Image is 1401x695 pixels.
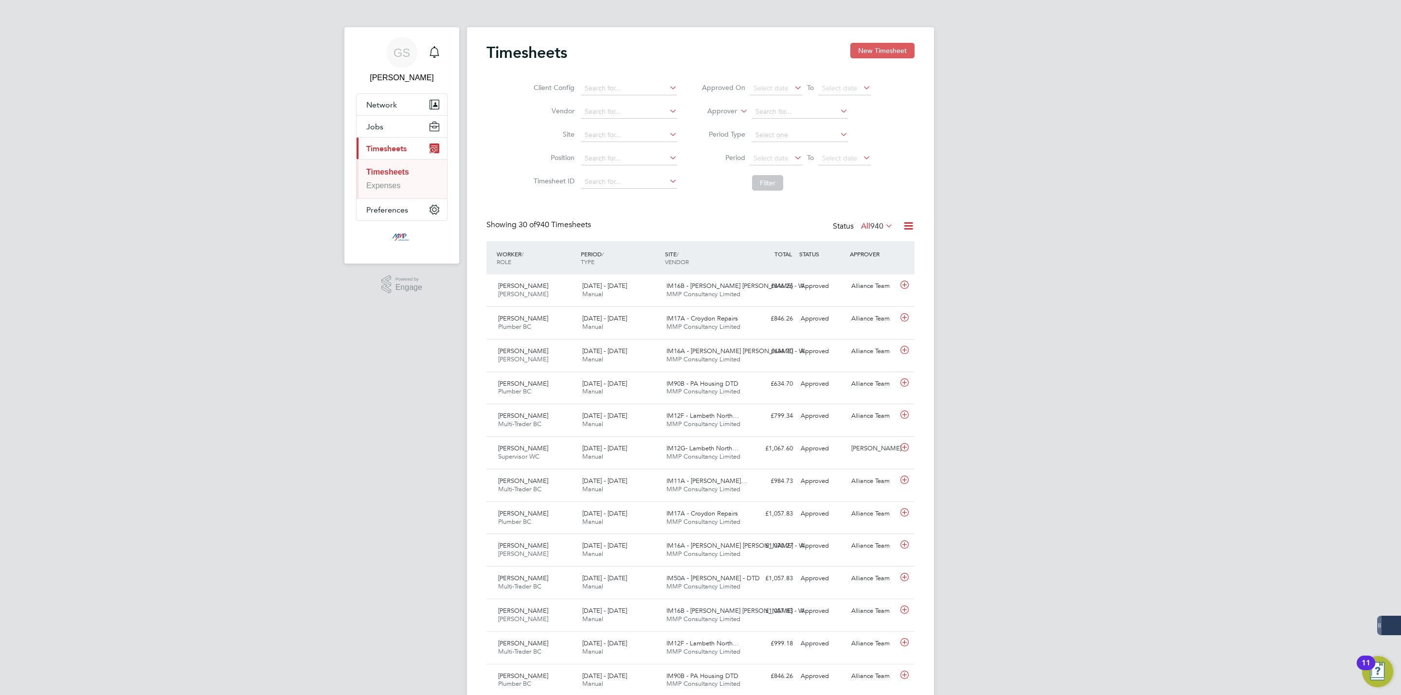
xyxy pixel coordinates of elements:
div: £1,057.83 [746,603,797,619]
div: £1,067.60 [746,441,797,457]
span: Multi-Trader BC [498,647,541,656]
h2: Timesheets [486,43,567,62]
span: [PERSON_NAME] [498,672,548,680]
div: Alliance Team [847,343,898,359]
span: TOTAL [774,250,792,258]
div: [PERSON_NAME] [847,441,898,457]
span: Engage [395,284,422,292]
button: New Timesheet [850,43,915,58]
span: To [804,151,817,164]
span: Manual [582,355,603,363]
span: Manual [582,485,603,493]
span: [PERSON_NAME] [498,509,548,517]
div: £999.18 [746,636,797,652]
span: [PERSON_NAME] [498,606,548,615]
label: Vendor [531,107,575,115]
div: Alliance Team [847,311,898,327]
span: [DATE] - [DATE] [582,672,627,680]
label: All [861,221,893,231]
span: Manual [582,582,603,590]
span: [PERSON_NAME] [498,347,548,355]
span: Multi-Trader BC [498,420,541,428]
button: Network [357,94,447,115]
span: Multi-Trader BC [498,485,541,493]
span: MMP Consultancy Limited [666,420,740,428]
span: Supervisor WC [498,452,539,461]
span: [DATE] - [DATE] [582,639,627,647]
span: MMP Consultancy Limited [666,387,740,395]
span: Manual [582,679,603,688]
span: [PERSON_NAME] [498,550,548,558]
span: [PERSON_NAME] [498,379,548,388]
div: £634.70 [746,343,797,359]
span: Manual [582,550,603,558]
span: MMP Consultancy Limited [666,679,740,688]
a: Timesheets [366,168,409,176]
span: / [602,250,604,258]
label: Timesheet ID [531,177,575,185]
span: / [677,250,679,258]
span: [DATE] - [DATE] [582,477,627,485]
span: Manual [582,615,603,623]
span: MMP Consultancy Limited [666,550,740,558]
span: MMP Consultancy Limited [666,290,740,298]
span: [PERSON_NAME] [498,355,548,363]
span: MMP Consultancy Limited [666,452,740,461]
span: IM12F - Lambeth North… [666,411,739,420]
div: Alliance Team [847,278,898,294]
div: Approved [797,473,847,489]
button: Timesheets [357,138,447,159]
div: SITE [663,245,747,270]
span: Select date [822,154,857,162]
span: IM90B - PA Housing DTD [666,672,738,680]
span: Manual [582,647,603,656]
button: Open Resource Center, 11 new notifications [1362,656,1393,687]
a: Expenses [366,181,400,190]
span: Plumber BC [498,517,531,526]
span: [PERSON_NAME] [498,290,548,298]
span: Plumber BC [498,387,531,395]
span: ROLE [497,258,511,266]
span: Timesheets [366,144,407,153]
span: IM17A - Croydon Repairs [666,314,738,322]
a: Powered byEngage [381,275,422,294]
div: Alliance Team [847,473,898,489]
span: Jobs [366,122,383,131]
div: Approved [797,376,847,392]
div: Alliance Team [847,636,898,652]
span: [DATE] - [DATE] [582,282,627,290]
div: Alliance Team [847,570,898,587]
span: [PERSON_NAME] [498,314,548,322]
div: £634.70 [746,376,797,392]
input: Select one [752,128,848,142]
span: IM16B - [PERSON_NAME] [PERSON_NAME] - W… [666,606,810,615]
label: Client Config [531,83,575,92]
div: £1,057.83 [746,506,797,522]
img: mmpconsultancy-logo-retina.png [388,231,416,246]
a: GS[PERSON_NAME] [356,37,448,84]
span: [PERSON_NAME] [498,639,548,647]
input: Search for... [581,152,677,165]
span: IM16B - [PERSON_NAME] [PERSON_NAME] - W… [666,282,810,290]
span: Select date [754,154,789,162]
div: £846.26 [746,668,797,684]
span: IM12G- Lambeth North… [666,444,738,452]
span: Manual [582,387,603,395]
input: Search for... [581,128,677,142]
div: Approved [797,441,847,457]
div: £1,070.27 [746,538,797,554]
span: IM50A - [PERSON_NAME] - DTD [666,574,760,582]
label: Period Type [701,130,745,139]
input: Search for... [581,105,677,119]
div: APPROVER [847,245,898,263]
span: Multi-Trader BC [498,582,541,590]
div: Approved [797,538,847,554]
span: [PERSON_NAME] [498,477,548,485]
span: Preferences [366,205,408,214]
span: [PERSON_NAME] [498,574,548,582]
span: IM90B - PA Housing DTD [666,379,738,388]
div: Approved [797,343,847,359]
span: [DATE] - [DATE] [582,314,627,322]
div: WORKER [494,245,578,270]
span: Plumber BC [498,322,531,331]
